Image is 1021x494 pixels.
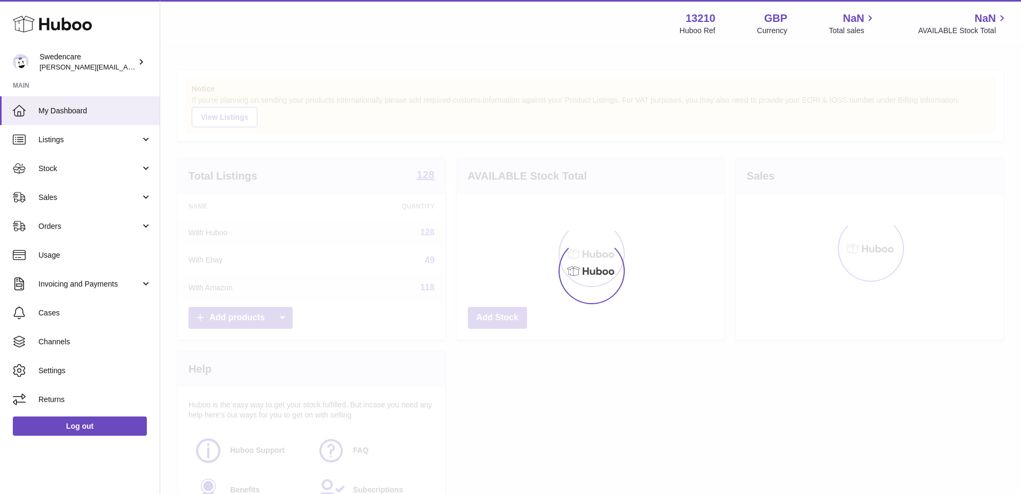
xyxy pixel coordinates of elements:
[975,11,996,26] span: NaN
[40,63,271,71] span: [PERSON_NAME][EMAIL_ADDRESS][PERSON_NAME][DOMAIN_NAME]
[38,164,140,174] span: Stock
[38,250,152,260] span: Usage
[686,11,716,26] strong: 13210
[13,54,29,70] img: simon.shaw@swedencare.co.uk
[764,11,787,26] strong: GBP
[38,106,152,116] span: My Dashboard
[918,26,1008,36] span: AVAILABLE Stock Total
[680,26,716,36] div: Huboo Ref
[38,366,152,376] span: Settings
[40,52,136,72] div: Swedencare
[843,11,864,26] span: NaN
[38,279,140,289] span: Invoicing and Payments
[38,221,140,231] span: Orders
[38,308,152,318] span: Cases
[829,26,876,36] span: Total sales
[757,26,788,36] div: Currency
[38,192,140,203] span: Sales
[829,11,876,36] a: NaN Total sales
[38,395,152,405] span: Returns
[13,416,147,436] a: Log out
[38,135,140,145] span: Listings
[38,337,152,347] span: Channels
[918,11,1008,36] a: NaN AVAILABLE Stock Total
